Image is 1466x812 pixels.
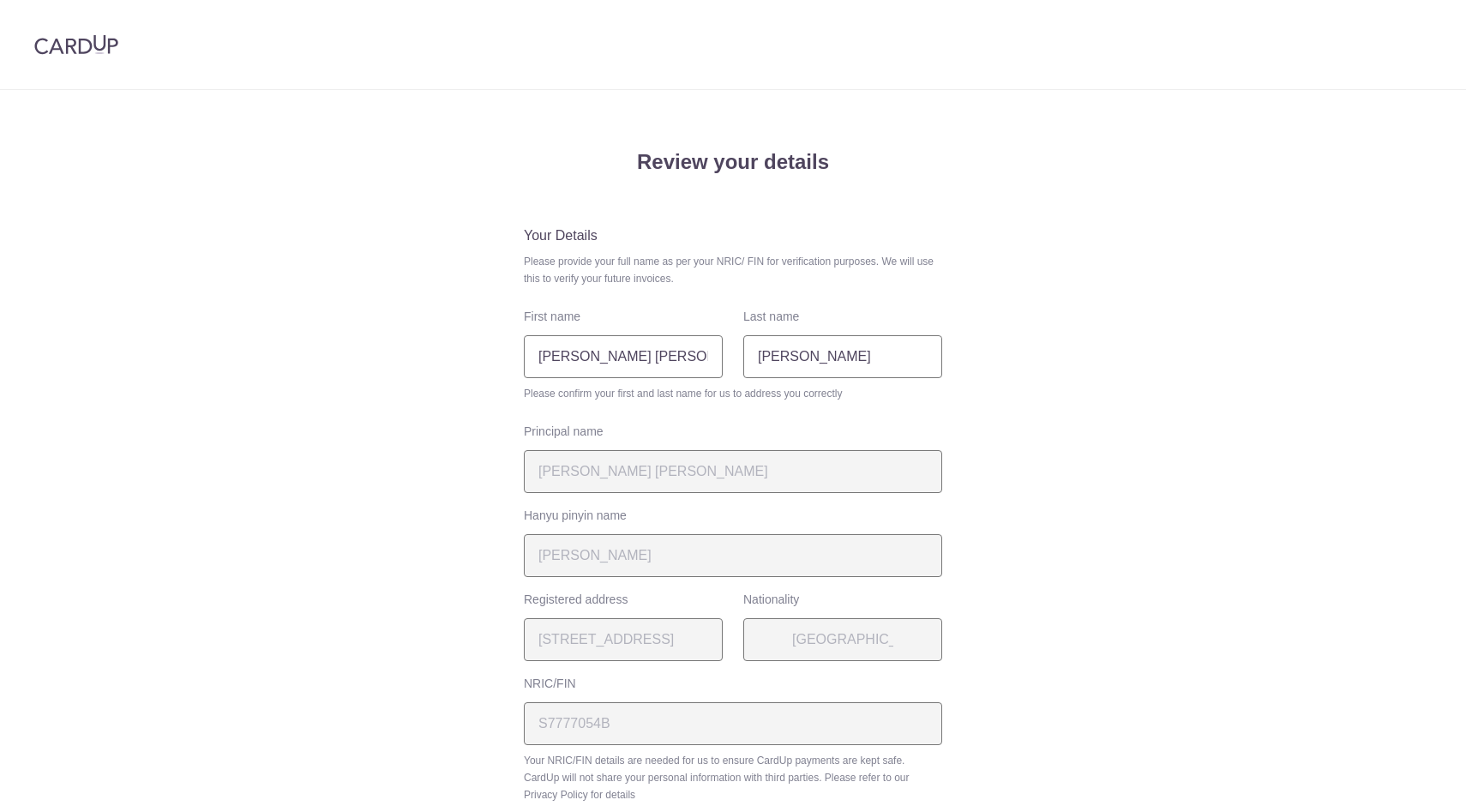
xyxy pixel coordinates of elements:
[524,423,606,440] label: Principal name
[524,253,942,287] span: Please provide your full name as per your NRIC/ FIN for verification purposes. We will use this t...
[524,507,631,524] label: Hanyu pinyin name
[524,385,942,402] span: Please confirm your first and last name for us to address you correctly
[743,308,802,325] label: Last name
[524,591,634,608] label: Registered address
[524,226,942,246] h5: Your Details
[743,591,803,608] label: Nationality
[524,752,942,803] span: Your NRIC/FIN details are needed for us to ensure CardUp payments are kept safe. CardUp will not ...
[524,147,942,177] h4: Review your details
[524,335,723,378] input: First Name
[743,335,942,378] input: Last name
[34,34,118,55] img: CardUp
[524,308,582,325] label: First name
[524,675,577,692] label: NRIC/FIN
